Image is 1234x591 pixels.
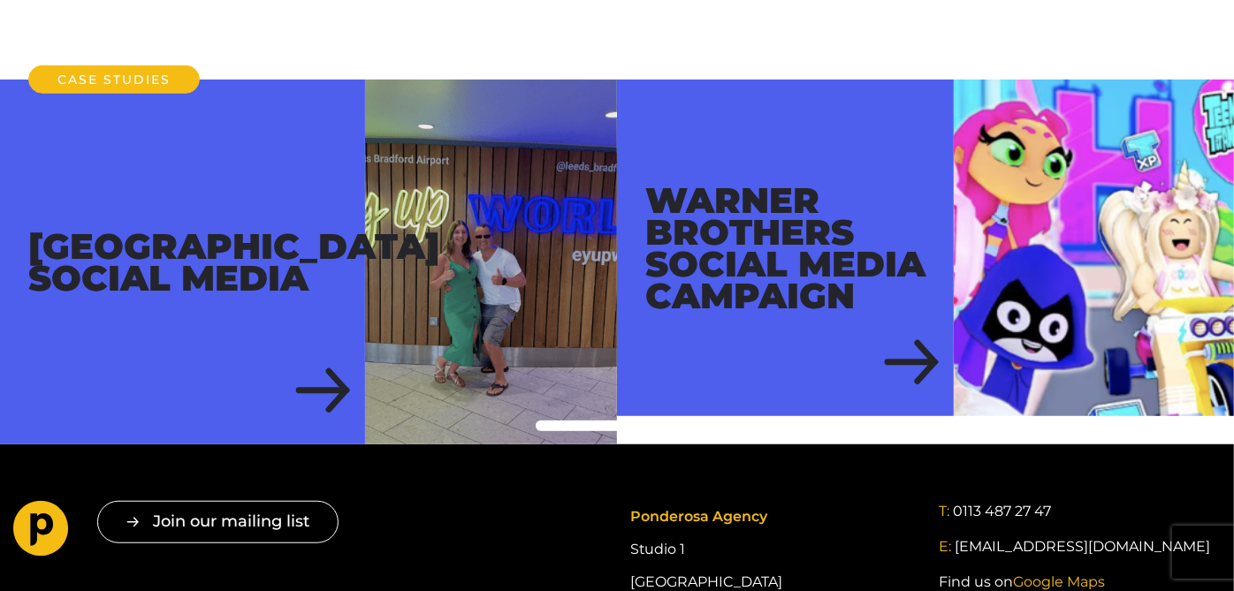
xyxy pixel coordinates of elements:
span: T: [939,503,949,519]
a: Warner Brothers Social Media Campaign Warner Brothers Social Media Campaign [617,80,1234,416]
span: Google Maps [1013,573,1105,590]
span: E: [939,538,951,555]
img: Warner Brothers Social Media Campaign [954,80,1234,416]
span: Ponderosa Agency [630,508,767,525]
img: Leeds Bradford Airport Social Media [365,80,617,444]
a: [EMAIL_ADDRESS][DOMAIN_NAME] [955,536,1210,557]
a: Go to homepage [13,501,69,563]
h2: Case Studies [28,65,200,94]
button: Join our mailing list [97,501,339,542]
div: Warner Brothers Social Media Campaign [617,80,954,416]
a: 0113 487 27 47 [953,501,1051,522]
